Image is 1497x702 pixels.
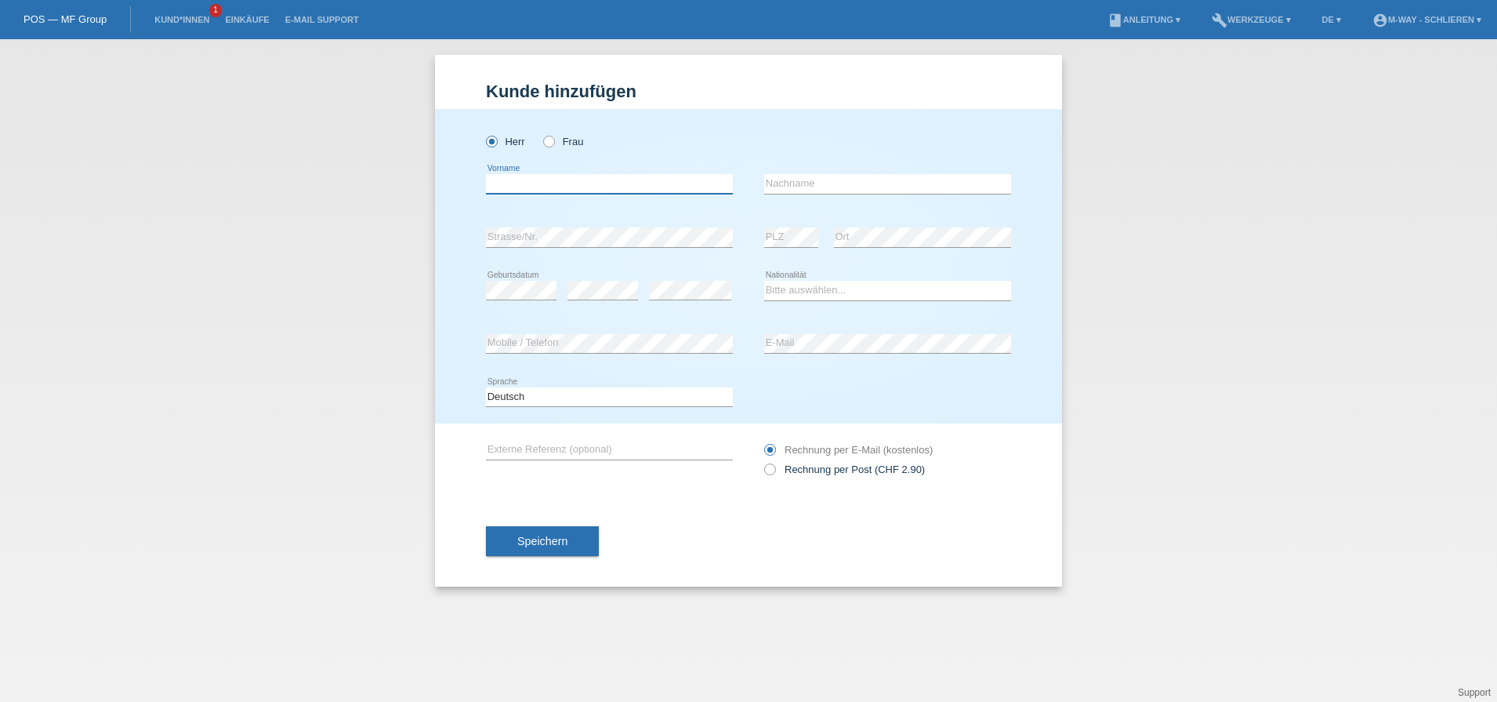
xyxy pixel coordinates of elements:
[217,15,277,24] a: Einkäufe
[764,444,774,464] input: Rechnung per E-Mail (kostenlos)
[486,136,496,146] input: Herr
[1107,13,1123,28] i: book
[543,136,553,146] input: Frau
[1212,13,1227,28] i: build
[1204,15,1299,24] a: buildWerkzeuge ▾
[764,464,774,483] input: Rechnung per Post (CHF 2.90)
[486,526,599,556] button: Speichern
[24,13,107,25] a: POS — MF Group
[764,464,925,475] label: Rechnung per Post (CHF 2.90)
[486,82,1011,101] h1: Kunde hinzufügen
[486,136,525,147] label: Herr
[147,15,217,24] a: Kund*innen
[1314,15,1349,24] a: DE ▾
[764,444,933,456] label: Rechnung per E-Mail (kostenlos)
[209,4,222,17] span: 1
[277,15,367,24] a: E-Mail Support
[1100,15,1188,24] a: bookAnleitung ▾
[1365,15,1489,24] a: account_circlem-way - Schlieren ▾
[543,136,583,147] label: Frau
[517,535,567,547] span: Speichern
[1372,13,1388,28] i: account_circle
[1458,687,1491,698] a: Support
